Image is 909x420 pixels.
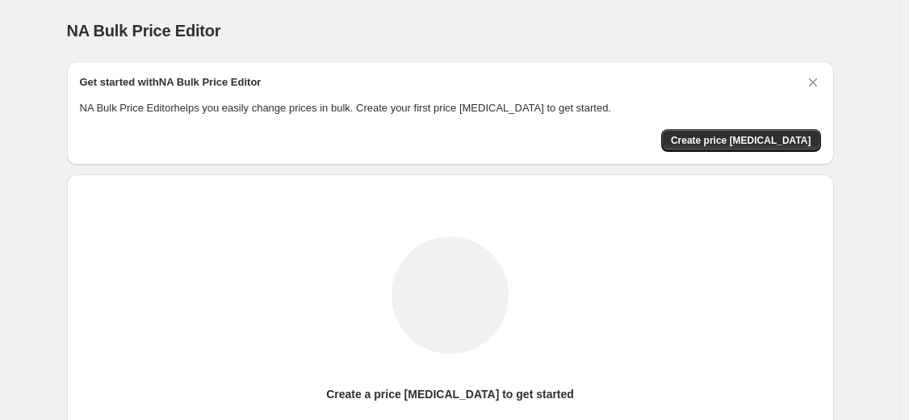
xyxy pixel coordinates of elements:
[326,386,574,402] p: Create a price [MEDICAL_DATA] to get started
[661,129,821,152] button: Create price change job
[80,74,262,90] h2: Get started with NA Bulk Price Editor
[67,22,221,40] span: NA Bulk Price Editor
[671,134,811,147] span: Create price [MEDICAL_DATA]
[805,74,821,90] button: Dismiss card
[80,100,821,116] p: NA Bulk Price Editor helps you easily change prices in bulk. Create your first price [MEDICAL_DAT...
